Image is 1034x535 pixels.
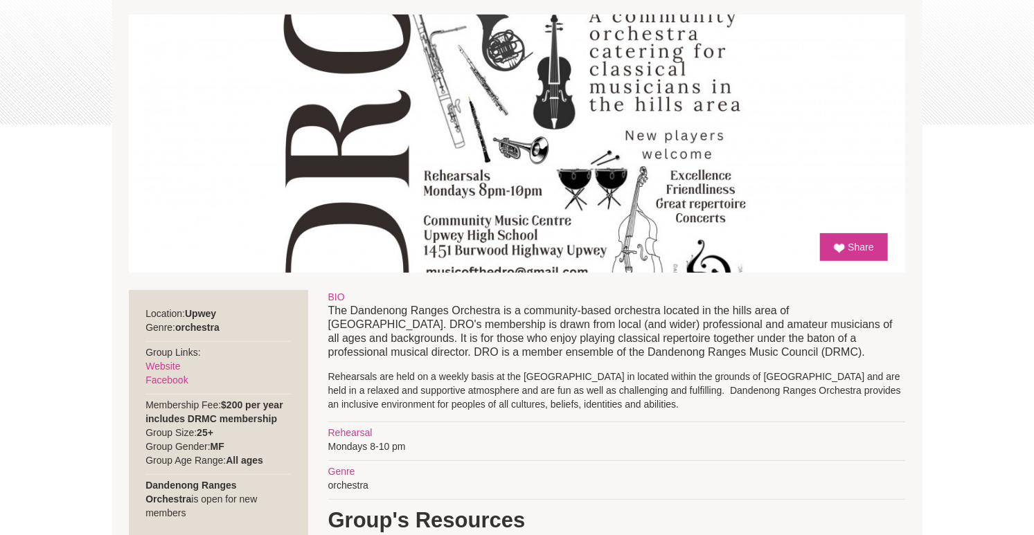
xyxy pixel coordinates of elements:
div: Rehearsal [328,426,905,439]
a: Website [145,361,180,372]
div: BIO [328,290,905,304]
p: Rehearsals are held on a weekly basis at the [GEOGRAPHIC_DATA] in located within the grounds of [... [328,370,905,411]
a: Facebook [145,374,188,386]
div: Genre [328,464,905,478]
strong: All ages [226,455,263,466]
a: Share [820,233,887,261]
strong: Upwey [185,308,216,319]
strong: orchestra [175,322,220,333]
strong: Dandenong Ranges Orchestra [145,480,236,505]
img: Dandenong Ranges Orchestra [129,15,904,273]
p: The Dandenong Ranges Orchestra is a community-based orchestra located in the hills area of [GEOGR... [328,304,905,359]
strong: 25+ [197,427,213,438]
strong: $200 per year includes DRMC membership [145,399,283,424]
strong: MF [211,441,224,452]
h1: Group's Resources [328,507,905,534]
